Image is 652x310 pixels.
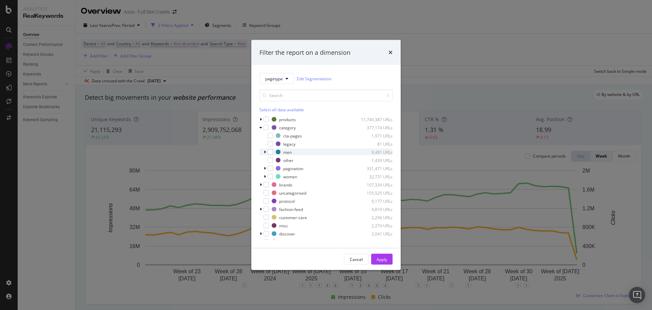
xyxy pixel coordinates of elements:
div: men [283,149,292,155]
div: 1,971 URLs [359,133,393,138]
input: Search [259,89,393,101]
div: 2,274 URLs [359,223,393,228]
div: 155,525 URLs [359,190,393,196]
div: fashion-feed [279,206,303,212]
div: 9,481 URLs [359,149,393,155]
div: 9,177 URLs [359,198,393,204]
div: misc [279,223,288,228]
div: category [279,125,296,130]
div: products [279,116,296,122]
div: pagination [283,165,303,171]
div: customer-care [279,214,307,220]
div: uncategorised [279,190,306,196]
div: 4,819 URLs [359,206,393,212]
div: legacy [283,141,295,147]
div: times [388,48,393,57]
div: 2,041 URLs [359,231,393,236]
div: 32,731 URLs [359,174,393,179]
button: Apply [371,254,393,265]
div: brands [279,182,292,187]
div: Apply [377,256,387,262]
div: cta-pages [283,133,302,138]
div: women [283,174,297,179]
div: Cancel [350,256,363,262]
button: pagetype [259,73,294,84]
div: Select all data available [259,107,393,113]
div: Open Intercom Messenger [629,287,645,303]
div: 81 URLs [359,141,393,147]
div: 11,740,387 URLs [359,116,393,122]
div: 1,439 URLs [359,157,393,163]
a: Edit Segmentation [297,75,331,82]
div: 331,471 URLs [359,165,393,171]
div: 432 URLs [359,239,393,245]
div: 2,296 URLs [359,214,393,220]
span: pagetype [265,76,283,81]
div: protocol [279,198,295,204]
div: 377,174 URLs [359,125,393,130]
div: modal [251,40,401,270]
div: search [279,239,292,245]
button: Cancel [344,254,368,265]
div: other [283,157,293,163]
div: 197,334 URLs [359,182,393,187]
div: discover [279,231,295,236]
div: Filter the report on a dimension [259,48,350,57]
